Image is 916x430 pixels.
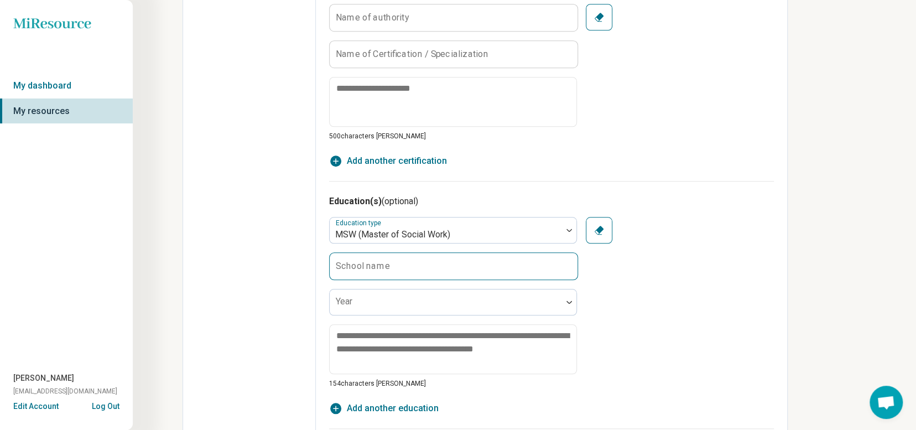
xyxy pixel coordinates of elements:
button: Add another certification [329,154,447,168]
label: Name of Certification / Specialization [336,49,488,58]
span: Add another certification [347,154,447,168]
label: School name [336,261,390,270]
label: Name of authority [336,13,409,22]
button: Add another education [329,402,439,415]
h3: Education(s) [329,195,774,208]
div: Open chat [870,386,903,419]
p: 500 characters [PERSON_NAME] [329,131,577,141]
label: Education type [336,219,383,226]
label: Year [336,296,352,307]
p: 154 characters [PERSON_NAME] [329,379,577,388]
span: (optional) [382,196,418,206]
button: Log Out [92,401,119,410]
span: [PERSON_NAME] [13,372,74,384]
button: Edit Account [13,401,59,412]
span: Add another education [347,402,439,415]
span: [EMAIL_ADDRESS][DOMAIN_NAME] [13,386,117,396]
